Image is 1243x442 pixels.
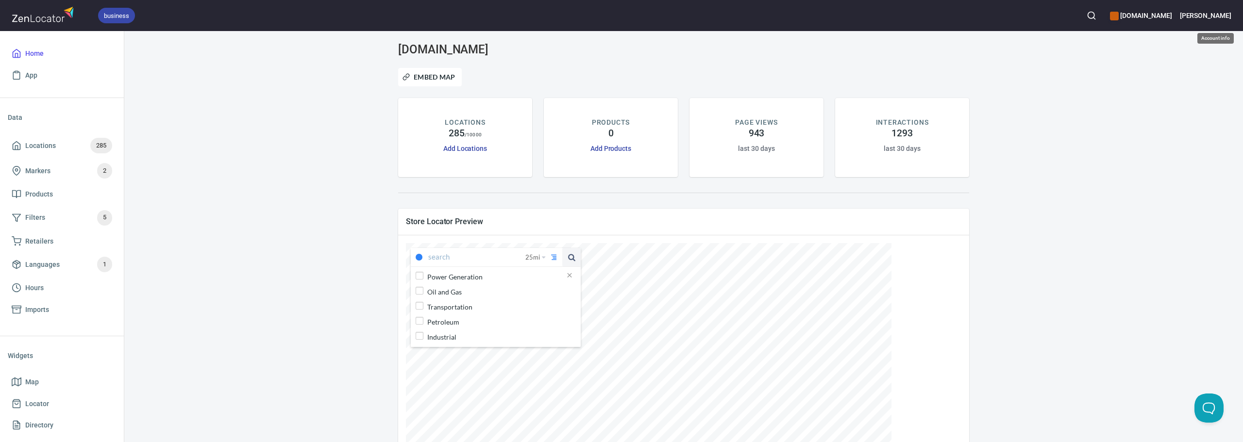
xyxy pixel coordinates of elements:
button: color-CE600E [1110,12,1119,20]
h6: [PERSON_NAME] [1180,10,1231,21]
span: Transportation [416,302,489,312]
a: Add Products [590,145,631,152]
a: App [8,65,116,86]
h4: 1293 [891,128,913,139]
span: Petroleum [416,317,476,327]
img: zenlocator [12,4,77,25]
a: Home [8,43,116,65]
span: Locator [25,398,49,410]
p: / 10000 [465,131,482,138]
h4: 943 [749,128,765,139]
a: Directory [8,414,116,436]
span: 1 [97,259,112,270]
span: Industrial [416,332,473,342]
a: Products [8,183,116,205]
span: Home [25,48,44,60]
span: 25 mi [525,248,540,266]
div: business [98,8,135,23]
h6: last 30 days [884,143,920,154]
a: Map [8,371,116,393]
iframe: Help Scout Beacon - Open [1194,393,1224,423]
a: Locations285 [8,133,116,158]
span: Products [25,188,53,200]
span: Retailers [25,235,53,247]
a: Imports [8,299,116,321]
button: Embed Map [398,68,462,86]
a: Markers2 [8,158,116,183]
button: Search [1081,5,1102,26]
span: Filters [25,212,45,224]
a: Hours [8,277,116,299]
p: LOCATIONS [445,117,485,128]
h6: [DOMAIN_NAME] [1110,10,1172,21]
h6: last 30 days [738,143,774,154]
li: Widgets [8,344,116,367]
a: Locator [8,393,116,415]
span: App [25,69,37,82]
a: Retailers [8,230,116,252]
p: PRODUCTS [592,117,630,128]
span: Map [25,376,39,388]
span: 5 [97,212,112,223]
span: Directory [25,419,53,431]
span: Imports [25,304,49,316]
a: Add Locations [443,145,487,152]
p: INTERACTIONS [876,117,929,128]
a: Languages1 [8,252,116,277]
span: Languages [25,259,60,271]
button: [PERSON_NAME] [1180,5,1231,26]
span: business [98,11,135,21]
span: Store Locator Preview [406,216,961,227]
h4: 0 [608,128,614,139]
h3: [DOMAIN_NAME] [398,43,581,56]
a: Filters5 [8,205,116,230]
p: PAGE VIEWS [735,117,777,128]
span: Oil and Gas [416,287,479,297]
input: search [428,248,525,266]
span: Locations [25,140,56,152]
div: Manage your apps [1110,5,1172,26]
span: Markers [25,165,50,177]
h4: 285 [449,128,465,139]
span: Power Generation [416,272,500,282]
span: 2 [97,165,112,177]
li: Data [8,106,116,129]
span: Embed Map [404,71,455,83]
span: Hours [25,282,44,294]
span: 285 [90,140,112,151]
